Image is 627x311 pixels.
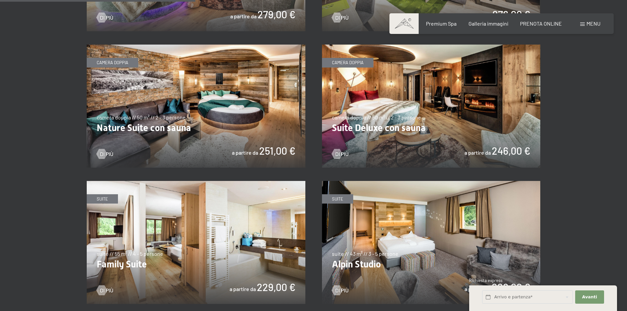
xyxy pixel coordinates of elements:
img: Nature Suite con sauna [87,45,305,168]
a: Di più [97,150,113,158]
a: Di più [97,287,113,294]
a: Alpin Studio [322,181,541,185]
a: Di più [97,14,113,21]
a: Premium Spa [426,20,457,27]
a: Family Suite [87,181,305,185]
a: Galleria immagini [469,20,508,27]
span: Di più [335,14,349,21]
a: Di più [332,287,349,294]
span: Richiesta express [469,278,502,283]
span: Di più [335,287,349,294]
span: Di più [100,14,113,21]
button: Avanti [575,290,604,304]
span: Avanti [582,294,597,300]
a: PRENOTA ONLINE [520,20,562,27]
span: Di più [100,150,113,158]
span: Di più [335,150,349,158]
a: Suite Deluxe con sauna [322,45,541,49]
a: Di più [332,150,349,158]
img: Family Suite [87,181,305,304]
img: Suite Deluxe con sauna [322,45,541,168]
span: Menu [586,20,600,27]
span: Di più [100,287,113,294]
a: Nature Suite con sauna [87,45,305,49]
img: Alpin Studio [322,181,541,304]
a: Di più [332,14,349,21]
